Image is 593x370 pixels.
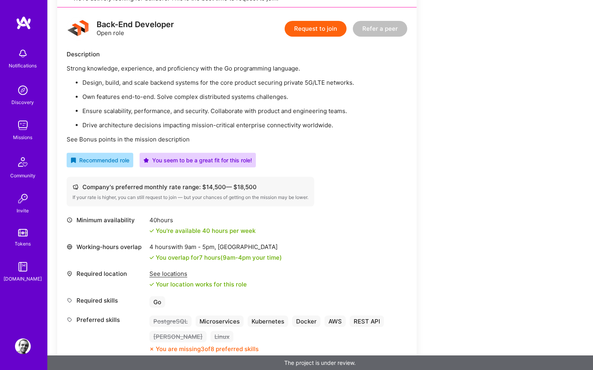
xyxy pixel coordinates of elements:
[292,316,321,327] div: Docker
[15,259,31,275] img: guide book
[285,21,347,37] button: Request to join
[13,338,33,354] a: User Avatar
[223,254,251,261] span: 9am - 4pm
[156,345,259,353] div: You are missing 3 of 8 preferred skills
[17,206,29,215] div: Invite
[149,227,255,235] div: You're available 40 hours per week
[15,240,31,248] div: Tokens
[149,229,154,233] i: icon Check
[324,316,346,327] div: AWS
[149,282,154,287] i: icon Check
[149,270,247,278] div: See locations
[196,316,244,327] div: Microservices
[73,194,308,201] div: If your rate is higher, you can still request to join — but your chances of getting on the missio...
[67,64,407,73] p: Strong knowledge, experience, and proficiency with the Go programming language.
[97,20,174,37] div: Open role
[67,316,145,324] div: Preferred skills
[149,331,207,342] div: [PERSON_NAME]
[15,117,31,133] img: teamwork
[15,82,31,98] img: discovery
[248,316,288,327] div: Kubernetes
[15,338,31,354] img: User Avatar
[12,98,34,106] div: Discovery
[211,331,233,342] div: Linux
[67,317,73,323] i: icon Tag
[71,156,129,164] div: Recommended role
[149,347,154,351] i: icon CloseOrange
[82,93,407,101] p: Own features end-to-end. Solve complex distributed systems challenges.
[97,20,174,29] div: Back-End Developer
[67,297,73,303] i: icon Tag
[82,78,407,87] p: Design, build, and scale backend systems for the core product securing private 5G/LTE networks.
[15,191,31,206] img: Invite
[144,156,252,164] div: You seem to be a great fit for this role!
[16,16,32,30] img: logo
[149,255,154,260] i: icon Check
[67,270,145,278] div: Required location
[67,296,145,305] div: Required skills
[67,17,90,41] img: logo
[73,183,308,191] div: Company's preferred monthly rate range: $ 14,500 — $ 18,500
[149,280,247,288] div: Your location works for this role
[9,61,37,70] div: Notifications
[350,316,384,327] div: REST API
[156,253,282,262] div: You overlap for 7 hours ( your time)
[67,243,145,251] div: Working-hours overlap
[15,46,31,61] img: bell
[149,296,165,308] div: Go
[149,316,192,327] div: PostgreSQL
[73,184,78,190] i: icon Cash
[149,216,255,224] div: 40 hours
[82,107,407,115] p: Ensure scalability, performance, and security. Collaborate with product and engineering teams.
[10,171,35,180] div: Community
[47,355,593,370] div: The project is under review.
[13,133,33,141] div: Missions
[4,275,42,283] div: [DOMAIN_NAME]
[71,158,76,163] i: icon RecommendedBadge
[183,243,218,251] span: 9am - 5pm ,
[67,271,73,277] i: icon Location
[67,135,407,143] p: See Bonus points in the mission description
[67,50,407,58] div: Description
[67,216,145,224] div: Minimum availability
[82,121,407,129] p: Drive architecture decisions impacting mission-critical enterprise connectivity worldwide.
[67,217,73,223] i: icon Clock
[353,21,407,37] button: Refer a peer
[18,229,28,236] img: tokens
[144,158,149,163] i: icon PurpleStar
[13,152,32,171] img: Community
[67,244,73,250] i: icon World
[149,243,282,251] div: 4 hours with [GEOGRAPHIC_DATA]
